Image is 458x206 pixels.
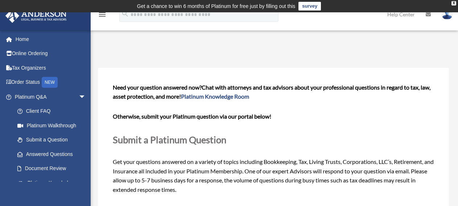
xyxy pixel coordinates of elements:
a: Platinum Walkthrough [10,118,97,133]
a: Home [5,32,97,46]
i: menu [98,10,107,19]
a: menu [98,13,107,19]
span: arrow_drop_down [79,90,93,104]
div: Get a chance to win 6 months of Platinum for free just by filling out this [137,2,296,11]
a: Tax Organizers [5,61,97,75]
a: survey [298,2,321,11]
a: Platinum Knowledge Room [10,176,97,199]
a: Answered Questions [10,147,97,161]
a: Client FAQ [10,104,97,119]
b: Otherwise, submit your Platinum question via our portal below! [113,113,271,120]
span: Submit a Platinum Question [113,134,226,145]
i: search [121,10,129,18]
a: Platinum Q&Aarrow_drop_down [5,90,97,104]
span: Need your question answered now? [113,84,202,91]
a: Document Review [10,161,97,176]
div: NEW [42,77,58,88]
a: Online Ordering [5,46,97,61]
a: Order StatusNEW [5,75,97,90]
a: Submit a Question [10,133,93,147]
span: Chat with attorneys and tax advisors about your professional questions in regard to tax, law, ass... [113,84,430,100]
div: close [451,1,456,5]
img: User Pic [442,9,453,20]
img: Anderson Advisors Platinum Portal [3,9,69,23]
a: Platinum Knowledge Room [181,93,249,100]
